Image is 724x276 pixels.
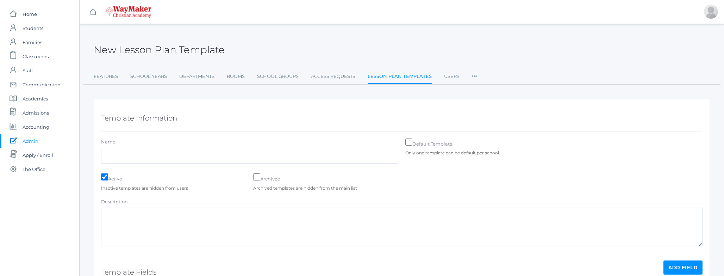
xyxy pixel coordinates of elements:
[444,69,460,84] a: Users
[253,185,398,191] span: Archived templates are hidden from the main list
[311,69,355,84] a: Access Requests
[101,173,246,183] label: Active
[94,69,118,84] a: Features
[23,92,48,106] span: Academics
[227,69,245,84] a: Rooms
[405,139,412,146] input: Default Template
[179,69,214,84] a: Departments
[23,21,43,35] span: Students
[23,106,49,120] span: Admissions
[23,120,49,134] span: Accounting
[101,139,116,146] label: Name
[23,134,38,148] span: Admin
[101,173,108,180] input: Active
[101,185,246,191] span: Inactive templates are hidden from users
[704,5,718,19] div: Jason Roberts
[405,139,550,148] label: Default Template
[94,44,225,55] h2: New Lesson Plan Template
[405,150,550,156] span: Only one template can be default per school
[101,112,177,124] h5: Template Information
[106,6,151,18] img: 4_waymaker-logo-stack-white.png
[23,162,45,176] span: The Office
[253,173,398,183] label: Archived
[23,49,49,63] span: Classrooms
[23,148,53,162] span: Apply / Enroll
[23,63,33,78] span: Staff
[23,78,61,92] span: Communication
[257,69,299,84] a: School Groups
[130,69,167,84] a: School Years
[23,7,37,21] span: Home
[101,198,128,206] label: Description
[253,173,260,180] input: Archived
[368,69,432,85] a: Lesson Plan Templates
[23,35,42,49] span: Families
[663,260,703,275] button: Add Field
